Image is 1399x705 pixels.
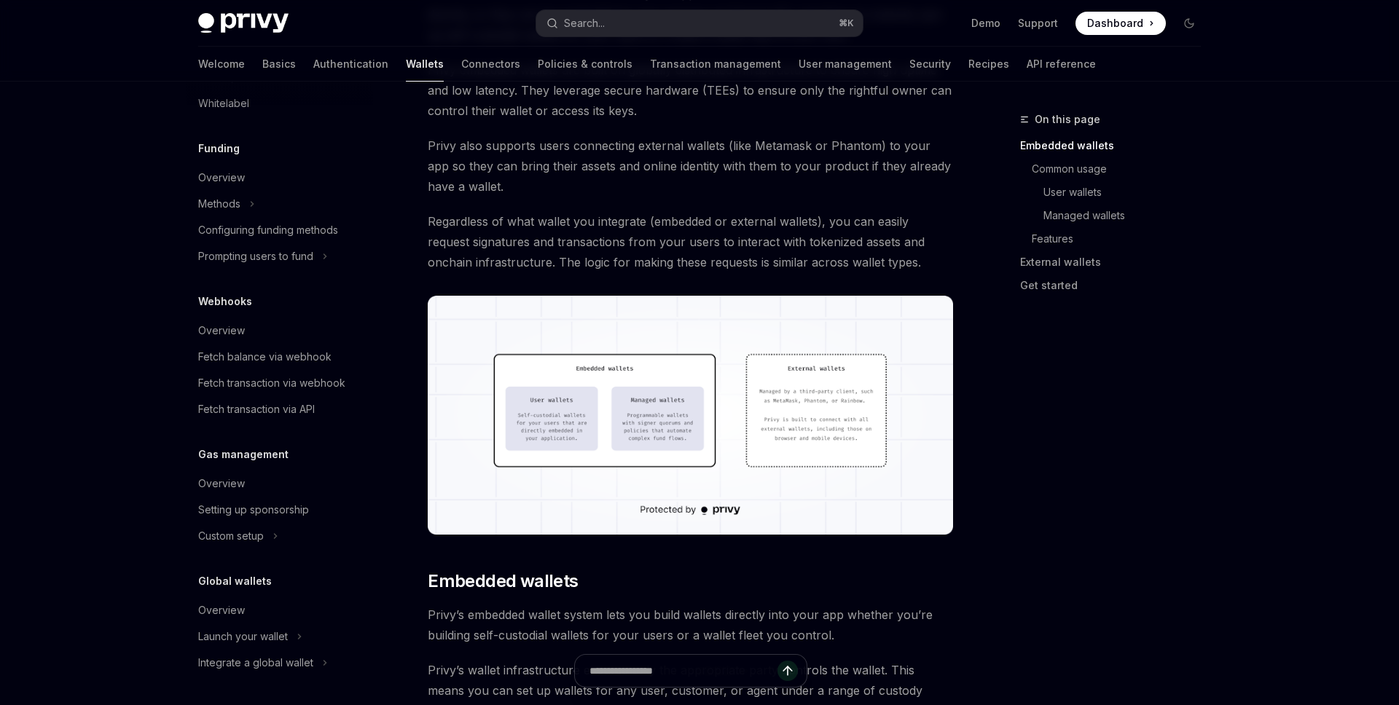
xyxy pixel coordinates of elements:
[536,10,863,36] button: Open search
[839,17,854,29] span: ⌘ K
[1020,204,1212,227] a: Managed wallets
[198,248,313,265] div: Prompting users to fund
[313,47,388,82] a: Authentication
[538,47,632,82] a: Policies & controls
[589,655,777,687] input: Ask a question...
[187,318,373,344] a: Overview
[262,47,296,82] a: Basics
[198,169,245,186] div: Overview
[1020,251,1212,274] a: External wallets
[187,623,373,650] button: Toggle Launch your wallet section
[198,322,245,339] div: Overview
[799,47,892,82] a: User management
[971,16,1000,31] a: Demo
[187,523,373,549] button: Toggle Custom setup section
[198,140,240,157] h5: Funding
[1018,16,1058,31] a: Support
[428,570,578,593] span: Embedded wallets
[461,47,520,82] a: Connectors
[1027,47,1096,82] a: API reference
[187,165,373,191] a: Overview
[428,211,953,272] span: Regardless of what wallet you integrate (embedded or external wallets), you can easily request si...
[428,296,953,535] img: images/walletoverview.png
[428,60,953,121] span: Privy embedded wallets are built on globally distributed infrastructure to ensure high uptime and...
[1020,157,1212,181] a: Common usage
[1020,227,1212,251] a: Features
[198,572,272,590] h5: Global wallets
[187,370,373,396] a: Fetch transaction via webhook
[198,13,289,34] img: dark logo
[187,497,373,523] a: Setting up sponsorship
[968,47,1009,82] a: Recipes
[198,401,315,418] div: Fetch transaction via API
[1020,134,1212,157] a: Embedded wallets
[1087,16,1143,31] span: Dashboard
[406,47,444,82] a: Wallets
[198,47,245,82] a: Welcome
[909,47,951,82] a: Security
[187,650,373,676] button: Toggle Integrate a global wallet section
[1020,274,1212,297] a: Get started
[428,604,953,645] span: Privy’s embedded wallet system lets you build wallets directly into your app whether you’re build...
[198,602,245,619] div: Overview
[187,191,373,217] button: Toggle Methods section
[198,527,264,545] div: Custom setup
[1020,181,1212,204] a: User wallets
[650,47,781,82] a: Transaction management
[187,344,373,370] a: Fetch balance via webhook
[198,348,332,366] div: Fetch balance via webhook
[187,396,373,422] a: Fetch transaction via API
[187,243,373,269] button: Toggle Prompting users to fund section
[1177,12,1201,35] button: Toggle dark mode
[428,135,953,197] span: Privy also supports users connecting external wallets (like Metamask or Phantom) to your app so t...
[1075,12,1166,35] a: Dashboard
[198,446,289,463] h5: Gas management
[187,597,373,623] a: Overview
[198,654,313,671] div: Integrate a global wallet
[777,661,798,681] button: Send message
[198,501,309,519] div: Setting up sponsorship
[187,217,373,243] a: Configuring funding methods
[198,475,245,492] div: Overview
[198,293,252,310] h5: Webhooks
[198,221,338,239] div: Configuring funding methods
[198,374,345,392] div: Fetch transaction via webhook
[187,470,373,497] a: Overview
[198,628,288,645] div: Launch your wallet
[198,195,240,213] div: Methods
[1035,111,1100,128] span: On this page
[564,15,605,32] div: Search...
